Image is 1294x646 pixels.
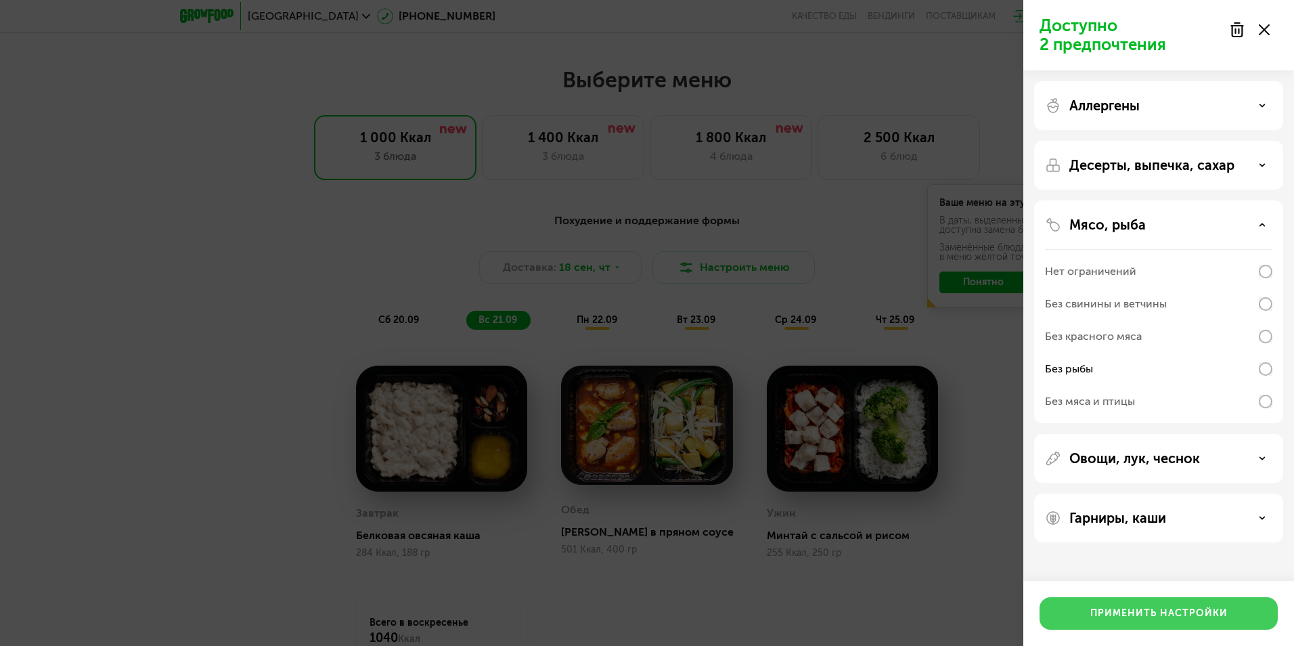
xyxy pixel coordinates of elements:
div: Без красного мяса [1045,328,1142,345]
p: Доступно 2 предпочтения [1040,16,1221,54]
button: Применить настройки [1040,597,1278,630]
div: Без рыбы [1045,361,1093,377]
div: Без свинины и ветчины [1045,296,1167,312]
div: Без мяса и птицы [1045,393,1135,410]
div: Нет ограничений [1045,263,1136,280]
p: Аллергены [1069,98,1140,114]
p: Овощи, лук, чеснок [1069,450,1200,467]
p: Мясо, рыба [1069,217,1146,233]
p: Гарниры, каши [1069,510,1166,526]
p: Десерты, выпечка, сахар [1069,157,1234,173]
div: Применить настройки [1090,607,1228,620]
